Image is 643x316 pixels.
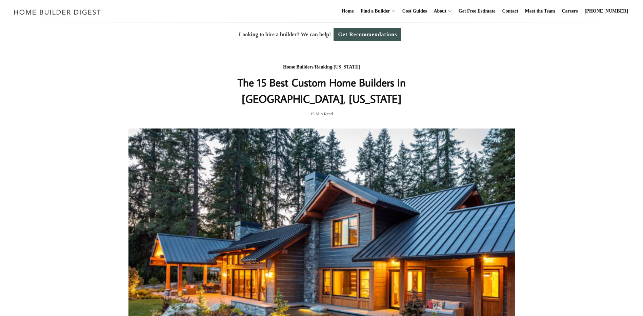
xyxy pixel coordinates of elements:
[283,64,314,70] a: Home Builders
[339,0,357,22] a: Home
[582,0,631,22] a: [PHONE_NUMBER]
[358,0,390,22] a: Find a Builder
[499,0,521,22] a: Contact
[11,5,104,19] img: Home Builder Digest
[186,63,457,72] div: / /
[334,28,401,41] a: Get Recommendations
[559,0,581,22] a: Careers
[315,64,332,70] a: Ranking
[310,110,333,118] span: 15 Min Read
[186,74,457,107] h1: The 15 Best Custom Home Builders in [GEOGRAPHIC_DATA], [US_STATE]
[456,0,498,22] a: Get Free Estimate
[400,0,430,22] a: Cost Guides
[522,0,558,22] a: Meet the Team
[334,64,360,70] a: [US_STATE]
[431,0,446,22] a: About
